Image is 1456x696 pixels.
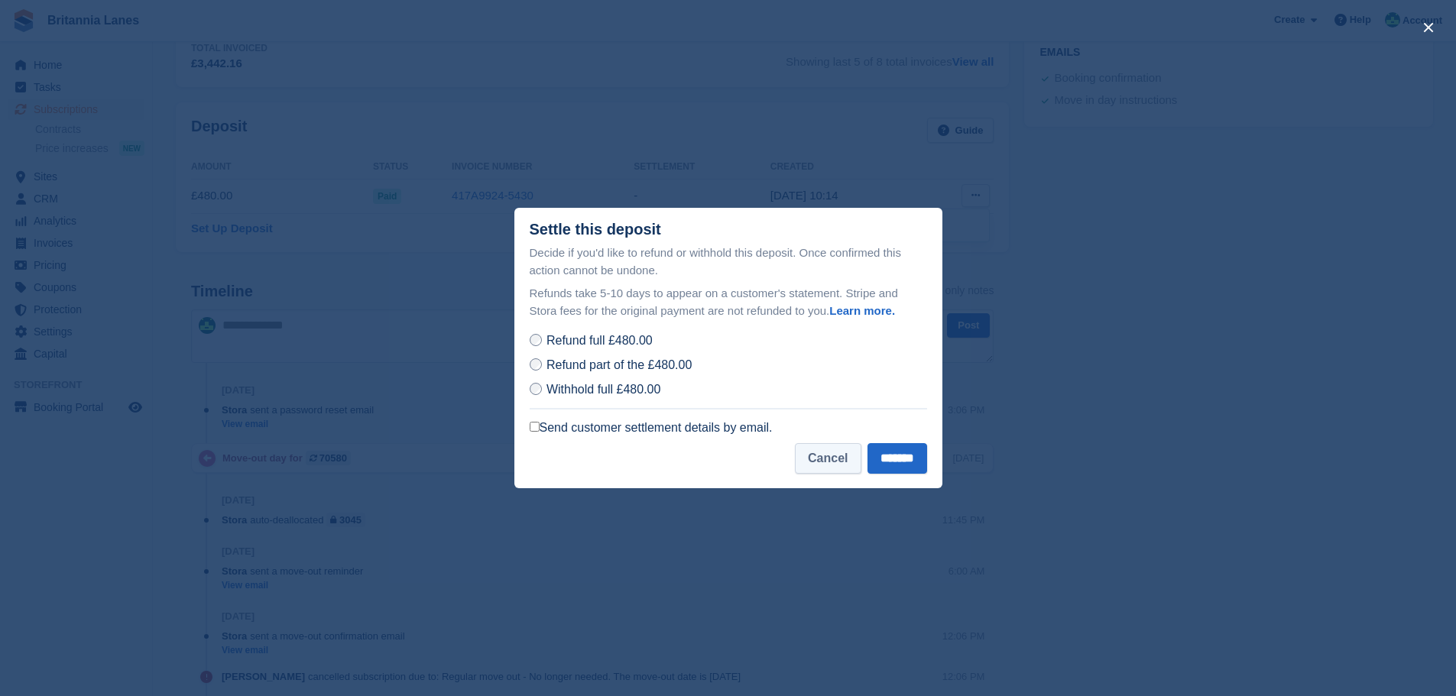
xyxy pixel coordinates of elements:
[546,383,660,396] span: Withhold full £480.00
[530,383,542,395] input: Withhold full £480.00
[1416,15,1441,40] button: close
[530,221,661,238] div: Settle this deposit
[530,244,927,279] p: Decide if you'd like to refund or withhold this deposit. Once confirmed this action cannot be und...
[530,358,542,371] input: Refund part of the £480.00
[530,285,927,319] p: Refunds take 5-10 days to appear on a customer's statement. Stripe and Stora fees for the origina...
[530,422,540,432] input: Send customer settlement details by email.
[530,420,773,435] label: Send customer settlement details by email.
[795,443,861,474] button: Cancel
[829,304,895,317] a: Learn more.
[530,334,542,346] input: Refund full £480.00
[546,334,653,347] span: Refund full £480.00
[546,358,692,371] span: Refund part of the £480.00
